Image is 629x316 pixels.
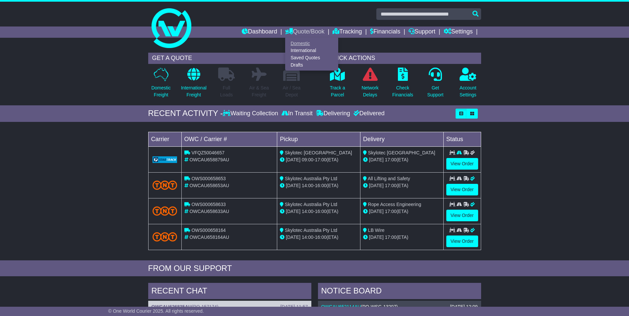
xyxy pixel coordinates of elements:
img: GetCarrierServiceLogo [153,156,177,163]
a: View Order [446,236,478,247]
a: Financials [370,26,400,38]
div: - (ETA) [280,208,357,215]
span: 16:00 [315,183,327,188]
div: NOTICE BOARD [318,283,481,301]
p: Get Support [427,84,443,98]
div: (ETA) [363,182,441,189]
p: Air & Sea Freight [249,84,269,98]
span: [DATE] [286,235,300,240]
a: NetworkDelays [361,67,379,102]
p: Air / Sea Depot [283,84,301,98]
span: Skylotec Australia Pty Ltd [285,176,337,181]
a: Domestic [285,40,338,47]
span: [DATE] [369,183,384,188]
span: Skylotec Australia Pty Ltd [285,202,337,207]
a: Track aParcel [330,67,346,102]
span: OWCAU658653AU [189,183,229,188]
div: ( ) [152,304,308,310]
a: Dashboard [242,26,277,38]
a: InternationalFreight [181,67,207,102]
span: Skylotec Australia Pty Ltd [285,228,337,233]
a: View Order [446,210,478,221]
div: (ETA) [363,156,441,163]
a: International [285,47,338,54]
a: Support [409,26,435,38]
a: AccountSettings [459,67,477,102]
td: Pickup [277,132,360,146]
span: 16:00 [315,235,327,240]
div: In Transit [280,110,314,117]
span: VFQZ50046657 [191,150,224,155]
td: Carrier [148,132,181,146]
span: OWS000658653 [191,176,226,181]
span: 17:00 [315,157,327,162]
div: - (ETA) [280,234,357,241]
span: Skylotec [GEOGRAPHIC_DATA] [368,150,435,155]
a: Quote/Book [285,26,324,38]
a: Drafts [285,61,338,69]
a: DomesticFreight [151,67,171,102]
span: [DATE] [369,235,384,240]
p: Domestic Freight [151,84,170,98]
a: Settings [444,26,473,38]
a: View Order [446,184,478,195]
span: 09:00 [302,157,313,162]
div: (ETA) [363,208,441,215]
span: OWCAU658879AU [189,157,229,162]
p: International Freight [181,84,207,98]
span: All Lifting and Safety [368,176,410,181]
td: Status [443,132,481,146]
span: [DATE] [286,183,300,188]
div: RECENT ACTIVITY - [148,109,223,118]
a: CheckFinancials [392,67,413,102]
div: ( ) [321,304,478,310]
span: LB Wire [368,228,385,233]
a: View Order [446,158,478,170]
div: GET A QUOTE [148,53,305,64]
a: OWCAU626835AU [152,304,192,309]
span: 17:00 [385,235,397,240]
span: Rope Access Engineering [368,202,421,207]
span: OWCAU658633AU [189,209,229,214]
a: Tracking [333,26,362,38]
div: RECENT CHAT [148,283,311,301]
span: 16:00 [315,209,327,214]
span: 14:00 [302,209,313,214]
td: OWC / Carrier # [181,132,277,146]
span: OWS000658164 [191,228,226,233]
span: © One World Courier 2025. All rights reserved. [108,308,204,314]
span: 17:00 [385,183,397,188]
a: Saved Quotes [285,54,338,62]
span: Skylotec [GEOGRAPHIC_DATA] [285,150,352,155]
p: Check Financials [392,84,413,98]
div: Waiting Collection [223,110,280,117]
span: OWS000658633 [191,202,226,207]
img: TNT_Domestic.png [153,181,177,189]
span: 17:00 [385,209,397,214]
span: 17:00 [385,157,397,162]
div: [DATE] 12:09 [450,304,477,310]
img: TNT_Domestic.png [153,232,177,241]
div: - (ETA) [280,156,357,163]
div: FROM OUR SUPPORT [148,264,481,273]
p: Full Loads [218,84,235,98]
span: 14:00 [302,235,313,240]
div: [DATE] 11:57 [280,304,308,310]
span: PO-WSG-13207 [362,304,396,309]
p: Account Settings [460,84,476,98]
p: Track a Parcel [330,84,345,98]
span: PO-157174 [193,304,217,309]
span: OWCAU658164AU [189,235,229,240]
p: Network Delays [361,84,378,98]
a: GetSupport [427,67,444,102]
div: Quote/Book [285,38,338,71]
span: [DATE] [286,209,300,214]
span: [DATE] [286,157,300,162]
span: [DATE] [369,209,384,214]
div: (ETA) [363,234,441,241]
a: OWCAU652114AU [321,304,361,309]
div: Delivering [314,110,352,117]
div: - (ETA) [280,182,357,189]
span: [DATE] [369,157,384,162]
img: TNT_Domestic.png [153,206,177,215]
